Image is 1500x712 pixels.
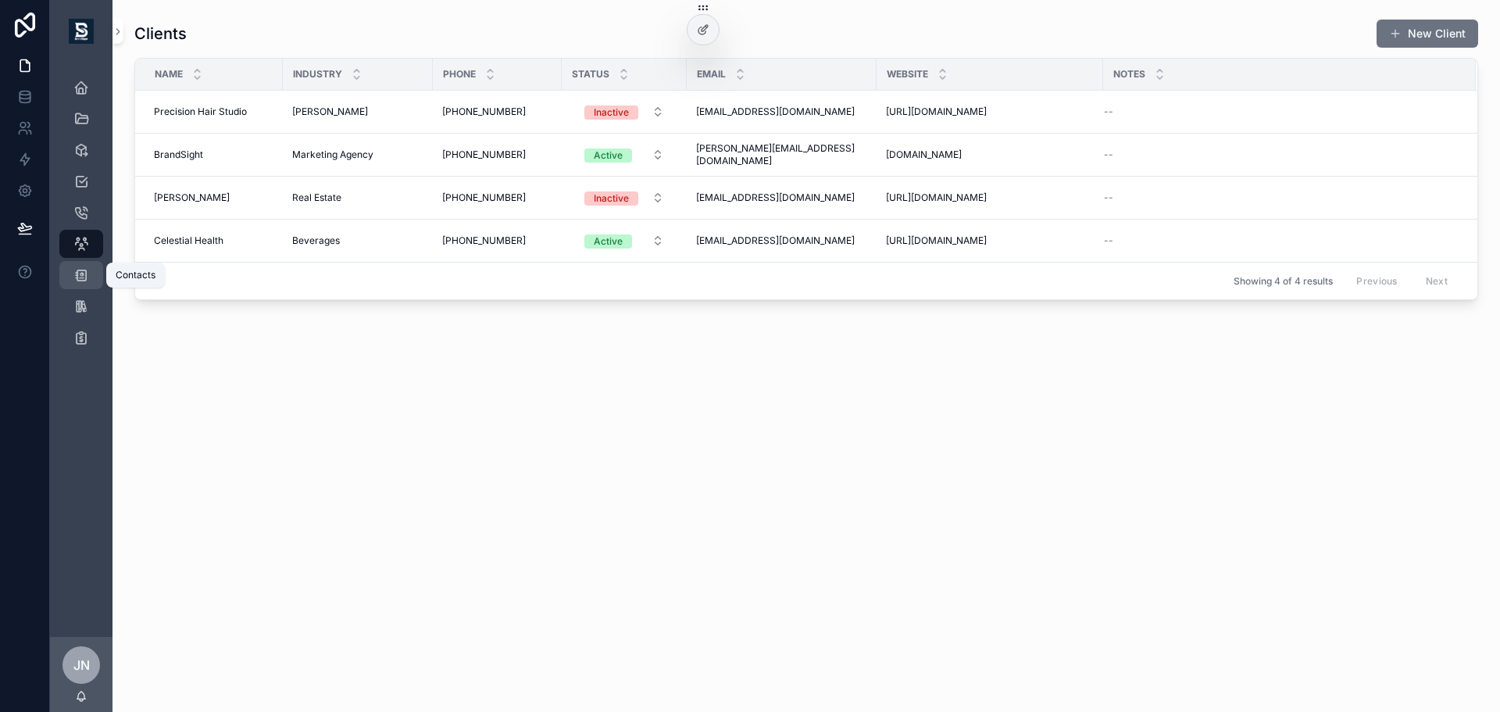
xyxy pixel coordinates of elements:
[696,191,867,204] a: [EMAIL_ADDRESS][DOMAIN_NAME]
[886,148,962,161] span: [DOMAIN_NAME]
[1104,106,1113,118] span: --
[69,19,94,44] img: App logo
[292,234,340,247] span: Beverages
[293,68,342,81] span: Industry
[594,148,623,163] div: Active
[1104,106,1457,118] a: --
[292,148,423,161] a: Marketing Agency
[154,234,223,247] span: Celestial Health
[696,234,867,247] a: [EMAIL_ADDRESS][DOMAIN_NAME]
[696,106,867,118] a: [EMAIL_ADDRESS][DOMAIN_NAME]
[696,234,855,247] span: [EMAIL_ADDRESS][DOMAIN_NAME]
[1104,234,1457,247] a: --
[154,106,273,118] a: Precision Hair Studio
[443,68,476,81] span: Phone
[292,106,423,118] a: [PERSON_NAME]
[886,234,987,247] span: [URL][DOMAIN_NAME]
[1377,20,1478,48] button: New Client
[292,191,341,204] span: Real Estate
[696,106,855,118] span: [EMAIL_ADDRESS][DOMAIN_NAME]
[442,234,552,247] a: [PHONE_NUMBER]
[1234,275,1333,288] span: Showing 4 of 4 results
[154,191,230,204] span: [PERSON_NAME]
[154,234,273,247] a: Celestial Health
[292,148,373,161] span: Marketing Agency
[442,148,526,161] span: [PHONE_NUMBER]
[571,183,677,213] a: Select Button
[292,234,423,247] a: Beverages
[155,68,183,81] span: Name
[594,191,629,206] div: Inactive
[886,234,1094,247] a: [URL][DOMAIN_NAME]
[154,148,203,161] span: BrandSight
[154,106,247,118] span: Precision Hair Studio
[1104,148,1113,161] span: --
[886,148,1094,161] a: [DOMAIN_NAME]
[571,140,677,170] a: Select Button
[697,68,726,81] span: Email
[696,142,867,167] a: [PERSON_NAME][EMAIL_ADDRESS][DOMAIN_NAME]
[154,191,273,204] a: [PERSON_NAME]
[572,227,677,255] button: Select Button
[886,106,987,118] span: [URL][DOMAIN_NAME]
[696,191,855,204] span: [EMAIL_ADDRESS][DOMAIN_NAME]
[1104,191,1113,204] span: --
[134,23,187,45] h1: Clients
[292,191,423,204] a: Real Estate
[442,106,552,118] a: [PHONE_NUMBER]
[1104,148,1457,161] a: --
[594,106,629,120] div: Inactive
[572,68,609,81] span: Status
[116,269,155,281] div: Contacts
[572,98,677,126] button: Select Button
[887,68,928,81] span: Website
[50,63,112,372] div: scrollable content
[886,106,1094,118] a: [URL][DOMAIN_NAME]
[73,656,90,674] span: JN
[572,141,677,169] button: Select Button
[1104,234,1113,247] span: --
[442,106,526,118] span: [PHONE_NUMBER]
[571,226,677,256] a: Select Button
[292,106,368,118] span: [PERSON_NAME]
[442,191,552,204] a: [PHONE_NUMBER]
[1113,68,1145,81] span: Notes
[886,191,1094,204] a: [URL][DOMAIN_NAME]
[571,97,677,127] a: Select Button
[572,184,677,212] button: Select Button
[594,234,623,249] div: Active
[442,148,552,161] a: [PHONE_NUMBER]
[442,191,526,204] span: [PHONE_NUMBER]
[154,148,273,161] a: BrandSight
[886,191,987,204] span: [URL][DOMAIN_NAME]
[1104,191,1457,204] a: --
[442,234,526,247] span: [PHONE_NUMBER]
